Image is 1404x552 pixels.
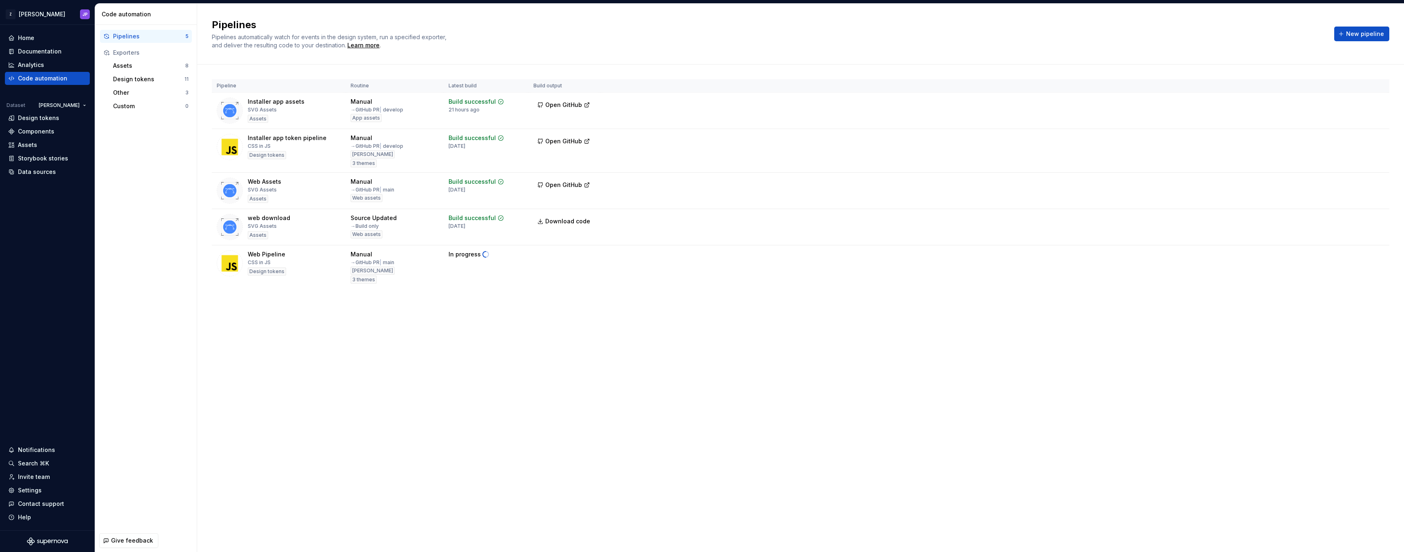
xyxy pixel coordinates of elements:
[113,49,189,57] div: Exporters
[18,446,55,454] div: Notifications
[351,223,379,229] div: → Build only
[248,178,281,186] div: Web Assets
[184,76,189,82] div: 11
[351,259,394,266] div: → GitHub PR main
[5,125,90,138] a: Components
[18,473,50,481] div: Invite team
[18,486,42,494] div: Settings
[18,114,59,122] div: Design tokens
[449,98,496,106] div: Build successful
[545,137,582,145] span: Open GitHub
[449,178,496,186] div: Build successful
[19,10,65,18] div: [PERSON_NAME]
[380,259,382,265] span: |
[248,223,277,229] div: SVG Assets
[185,62,189,69] div: 8
[110,86,192,99] button: Other3
[212,33,448,49] span: Pipelines automatically watch for events in the design system, run a specified exporter, and deli...
[99,533,158,548] button: Give feedback
[113,62,185,70] div: Assets
[351,107,403,113] div: → GitHub PR develop
[545,217,590,225] span: Download code
[380,143,382,149] span: |
[533,183,594,189] a: Open GitHub
[380,187,382,193] span: |
[533,178,594,192] button: Open GitHub
[352,276,375,283] span: 3 themes
[113,32,185,40] div: Pipelines
[39,102,80,109] span: [PERSON_NAME]
[18,141,37,149] div: Assets
[449,187,465,193] div: [DATE]
[185,89,189,96] div: 3
[449,143,465,149] div: [DATE]
[18,47,62,56] div: Documentation
[533,214,595,229] a: Download code
[351,150,395,158] div: [PERSON_NAME]
[533,102,594,109] a: Open GitHub
[5,470,90,483] a: Invite team
[18,61,44,69] div: Analytics
[212,79,346,93] th: Pipeline
[113,75,184,83] div: Design tokens
[545,181,582,189] span: Open GitHub
[18,500,64,508] div: Contact support
[185,33,189,40] div: 5
[5,443,90,456] button: Notifications
[5,138,90,151] a: Assets
[248,267,286,276] div: Design tokens
[444,79,529,93] th: Latest build
[100,30,192,43] button: Pipelines5
[248,143,271,149] div: CSS in JS
[248,259,271,266] div: CSS in JS
[5,111,90,125] a: Design tokens
[5,58,90,71] a: Analytics
[18,168,56,176] div: Data sources
[248,231,268,239] div: Assets
[248,250,285,258] div: Web Pipeline
[351,250,372,258] div: Manual
[351,214,397,222] div: Source Updated
[110,100,192,113] button: Custom0
[6,9,16,19] div: Z
[351,143,403,149] div: → GitHub PR develop
[5,497,90,510] button: Contact support
[110,73,192,86] button: Design tokens11
[533,134,594,149] button: Open GitHub
[449,250,481,258] div: In progress
[110,59,192,72] button: Assets8
[82,11,88,18] div: JP
[5,511,90,524] button: Help
[27,537,68,545] svg: Supernova Logo
[449,107,480,113] div: 21 hours ago
[351,194,382,202] div: Web assets
[5,484,90,497] a: Settings
[18,74,67,82] div: Code automation
[533,139,594,146] a: Open GitHub
[248,107,277,113] div: SVG Assets
[351,230,382,238] div: Web assets
[5,457,90,470] button: Search ⌘K
[346,79,444,93] th: Routine
[212,18,1324,31] h2: Pipelines
[1334,27,1389,41] button: New pipeline
[533,98,594,112] button: Open GitHub
[18,513,31,521] div: Help
[7,102,25,109] div: Dataset
[351,134,372,142] div: Manual
[1346,30,1384,38] span: New pipeline
[248,151,286,159] div: Design tokens
[248,195,268,203] div: Assets
[185,103,189,109] div: 0
[113,89,185,97] div: Other
[113,102,185,110] div: Custom
[18,459,49,467] div: Search ⌘K
[346,42,381,49] span: .
[248,98,304,106] div: Installer app assets
[35,100,90,111] button: [PERSON_NAME]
